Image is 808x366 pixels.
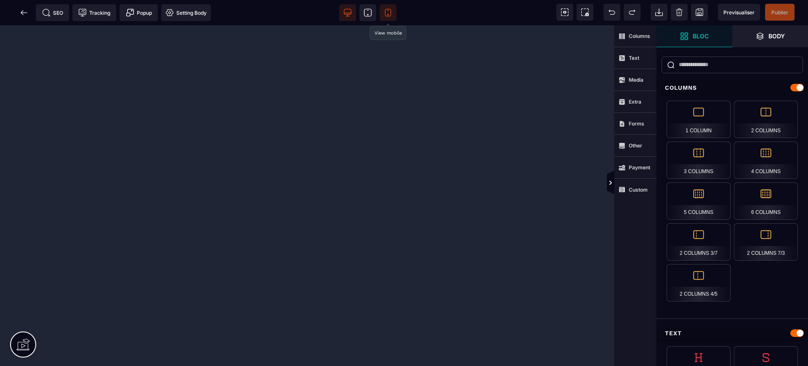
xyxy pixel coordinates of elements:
strong: Other [629,142,642,149]
strong: Media [629,77,643,83]
strong: Custom [629,187,648,193]
div: 6 Columns [734,182,798,220]
span: Screenshot [577,4,593,21]
strong: Extra [629,99,641,105]
strong: Body [768,33,785,39]
div: Columns [656,80,808,96]
strong: Bloc [693,33,709,39]
div: 3 Columns [667,142,731,179]
div: 5 Columns [667,182,731,220]
span: Publier [771,9,788,16]
strong: Columns [629,33,650,39]
span: Preview [718,4,760,21]
div: Text [656,326,808,341]
div: 2 Columns 3/7 [667,223,731,261]
span: View components [556,4,573,21]
div: 2 Columns [734,101,798,138]
div: 2 Columns 7/3 [734,223,798,261]
strong: Text [629,55,639,61]
span: Popup [126,8,152,17]
span: Open Blocks [656,25,732,47]
div: 1 Column [667,101,731,138]
div: 4 Columns [734,142,798,179]
strong: Payment [629,164,650,171]
span: Tracking [78,8,110,17]
span: Previsualiser [723,9,755,16]
span: Setting Body [165,8,207,17]
span: Open Layer Manager [732,25,808,47]
strong: Forms [629,120,644,127]
span: SEO [42,8,63,17]
div: 2 Columns 4/5 [667,264,731,302]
